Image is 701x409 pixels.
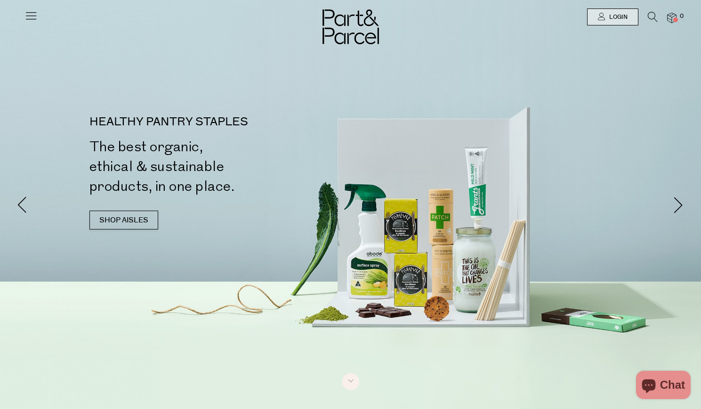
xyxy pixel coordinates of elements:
a: 0 [667,13,677,23]
inbox-online-store-chat: Shopify online store chat [633,371,693,401]
img: Part&Parcel [322,9,379,44]
span: 0 [677,12,686,21]
p: HEALTHY PANTRY STAPLES [89,116,355,128]
a: SHOP AISLES [89,211,158,229]
h2: The best organic, ethical & sustainable products, in one place. [89,137,355,196]
span: Login [607,13,628,21]
a: Login [587,8,638,25]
